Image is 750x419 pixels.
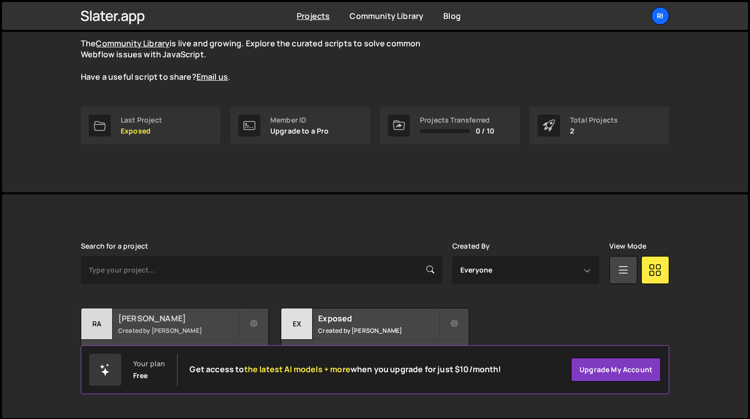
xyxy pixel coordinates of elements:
p: Upgrade to a Pro [270,127,329,135]
a: Projects [297,10,330,21]
a: Blog [443,10,461,21]
p: The is live and growing. Explore the curated scripts to solve common Webflow issues with JavaScri... [81,38,440,83]
a: Ra [PERSON_NAME] Created by [PERSON_NAME] 4 pages, last updated by [PERSON_NAME] about [DATE] [81,308,269,370]
div: Projects Transferred [420,116,494,124]
label: Created By [452,242,490,250]
a: Community Library [96,38,170,49]
h2: [PERSON_NAME] [118,313,238,324]
span: the latest AI models + more [244,364,351,375]
label: Search for a project [81,242,148,250]
a: Last Project Exposed [81,107,220,144]
span: 0 / 10 [476,127,494,135]
div: Member ID [270,116,329,124]
a: Community Library [350,10,423,21]
p: Exposed [121,127,162,135]
a: Ex Exposed Created by [PERSON_NAME] 1 page, last updated by [PERSON_NAME] [DATE] [281,308,469,370]
p: 2 [570,127,618,135]
label: View Mode [609,242,646,250]
div: Ex [281,308,313,340]
div: Ra [81,308,113,340]
div: Your plan [133,360,165,368]
div: Last Project [121,116,162,124]
div: Free [133,372,148,380]
h2: Get access to when you upgrade for just $10/month! [189,365,501,374]
a: Ri [651,7,669,25]
div: 1 page, last updated by [PERSON_NAME] [DATE] [281,340,468,370]
small: Created by [PERSON_NAME] [318,326,438,335]
a: Email us [196,71,228,82]
h2: Exposed [318,313,438,324]
input: Type your project... [81,256,442,284]
small: Created by [PERSON_NAME] [118,326,238,335]
div: Total Projects [570,116,618,124]
div: 4 pages, last updated by [PERSON_NAME] about [DATE] [81,340,268,370]
a: Upgrade my account [571,358,661,382]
